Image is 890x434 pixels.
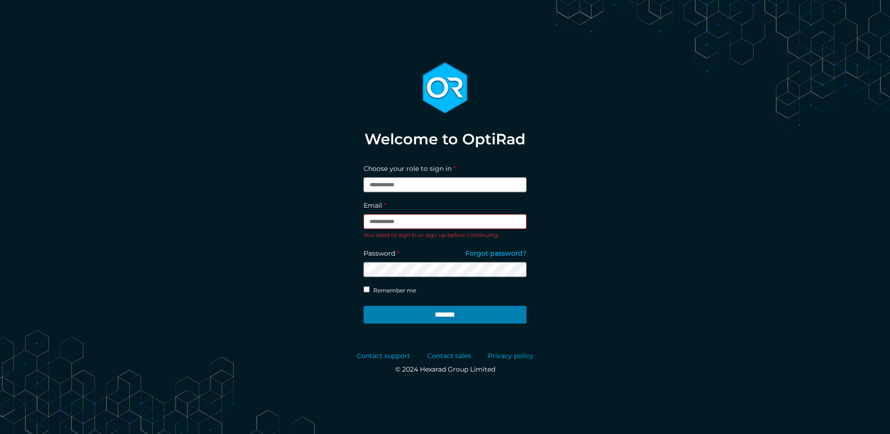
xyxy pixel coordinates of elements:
[364,201,386,210] label: Email
[373,286,416,295] label: Remember me
[364,231,499,238] span: You need to sign in or sign up before continuing.
[357,351,410,361] a: Contact support
[364,164,456,174] label: Choose your role to sign in
[488,351,533,361] a: Privacy policy
[364,249,399,258] label: Password
[465,249,526,262] a: Forgot password?
[427,351,471,361] a: Contact sales
[357,365,533,374] p: © 2024 Hexarad Group Limited
[423,62,467,114] img: optirad_logo-13d80ebaeef41a0bd4daa28750046bb8215ff99b425e875e5b69abade74ad868.svg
